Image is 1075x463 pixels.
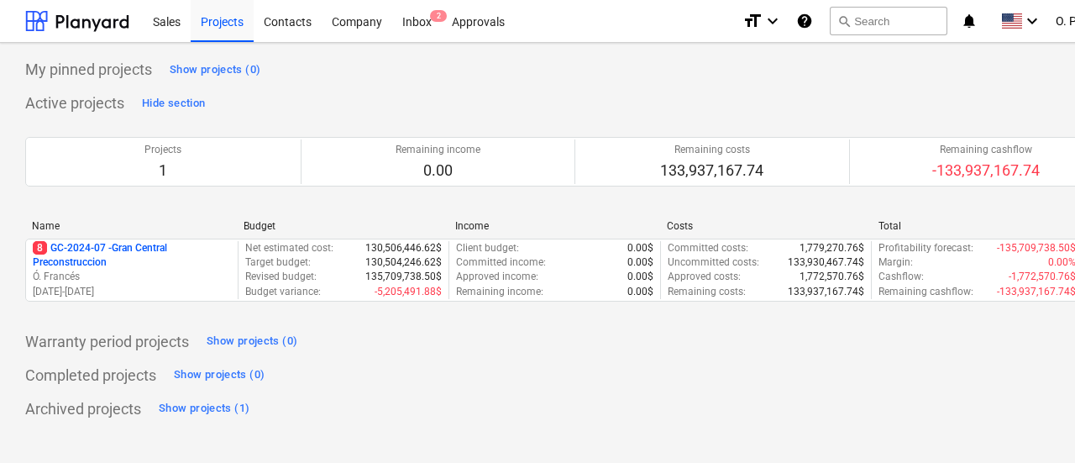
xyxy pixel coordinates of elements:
[245,255,311,270] p: Target budget :
[33,270,231,284] p: Ó. Francés
[878,255,913,270] p: Margin :
[878,241,973,255] p: Profitability forecast :
[668,241,748,255] p: Committed costs :
[961,11,978,31] i: notifications
[667,220,865,232] div: Costs
[25,366,156,386] p: Completed projects
[991,382,1075,463] div: Widget de chat
[245,270,317,284] p: Revised budget :
[837,14,851,28] span: search
[627,255,653,270] p: 0.00$
[742,11,763,31] i: format_size
[244,220,442,232] div: Budget
[788,285,864,299] p: 133,937,167.74$
[660,160,763,181] p: 133,937,167.74
[788,255,864,270] p: 133,930,467.74$
[25,93,124,113] p: Active projects
[456,270,538,284] p: Approved income :
[202,329,302,355] button: Show projects (0)
[878,270,924,284] p: Cashflow :
[170,61,260,80] div: Show projects (0)
[174,366,265,385] div: Show projects (0)
[830,7,947,35] button: Search
[138,90,209,117] button: Hide section
[33,241,231,299] div: 8GC-2024-07 -Gran Central PreconstruccionÓ. Francés[DATE]-[DATE]
[932,160,1040,181] p: -133,937,167.74
[25,332,189,352] p: Warranty period projects
[800,241,864,255] p: 1,779,270.76$
[365,255,442,270] p: 130,504,246.62$
[375,285,442,299] p: -5,205,491.88$
[456,255,546,270] p: Committed income :
[627,285,653,299] p: 0.00$
[456,241,519,255] p: Client budget :
[25,60,152,80] p: My pinned projects
[430,10,447,22] span: 2
[627,270,653,284] p: 0.00$
[245,241,333,255] p: Net estimated cost :
[991,382,1075,463] iframe: Chat Widget
[668,270,741,284] p: Approved costs :
[32,220,230,232] div: Name
[165,56,265,83] button: Show projects (0)
[144,160,181,181] p: 1
[396,143,480,157] p: Remaining income
[245,285,321,299] p: Budget variance :
[668,285,746,299] p: Remaining costs :
[155,396,254,423] button: Show projects (1)
[763,11,783,31] i: keyboard_arrow_down
[25,399,141,419] p: Archived projects
[33,285,231,299] p: [DATE] - [DATE]
[144,143,181,157] p: Projects
[800,270,864,284] p: 1,772,570.76$
[396,160,480,181] p: 0.00
[668,255,759,270] p: Uncommitted costs :
[878,285,973,299] p: Remaining cashflow :
[365,241,442,255] p: 130,506,446.62$
[33,241,47,255] span: 8
[33,241,231,270] p: GC-2024-07 - Gran Central Preconstruccion
[932,143,1040,157] p: Remaining cashflow
[1022,11,1042,31] i: keyboard_arrow_down
[142,94,205,113] div: Hide section
[170,362,269,389] button: Show projects (0)
[159,399,249,418] div: Show projects (1)
[660,143,763,157] p: Remaining costs
[455,220,653,232] div: Income
[796,11,813,31] i: Knowledge base
[365,270,442,284] p: 135,709,738.50$
[627,241,653,255] p: 0.00$
[456,285,543,299] p: Remaining income :
[207,332,297,351] div: Show projects (0)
